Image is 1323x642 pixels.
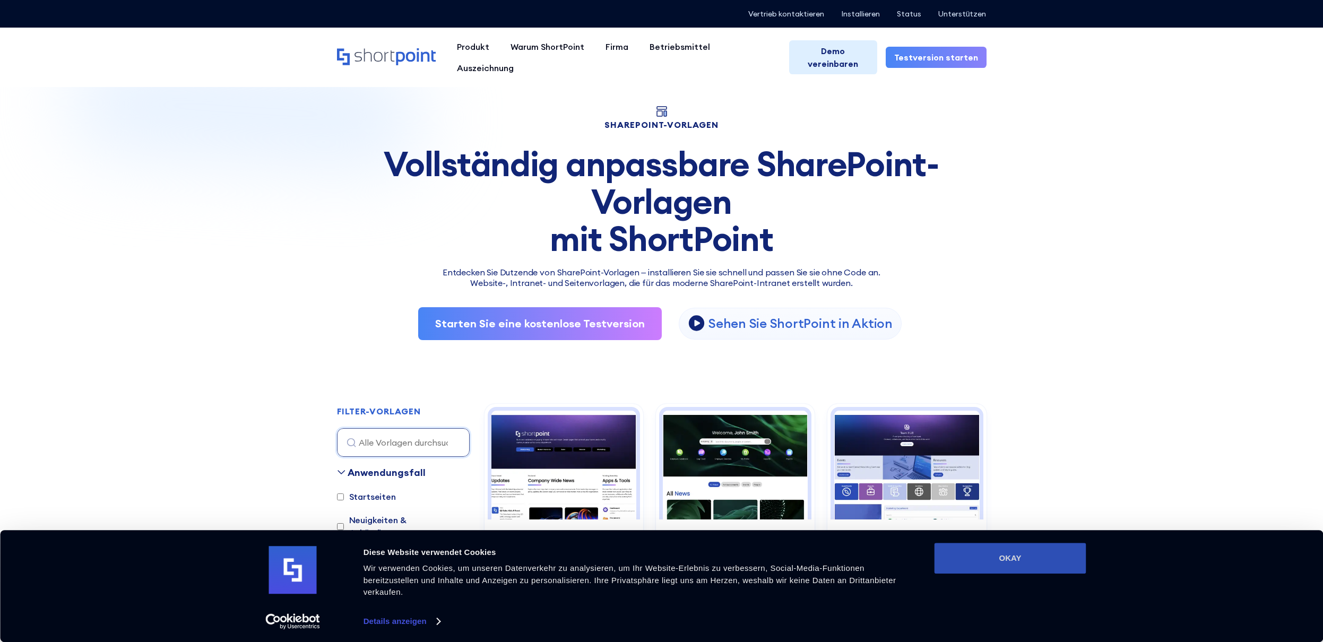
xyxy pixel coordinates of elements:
h3: Intranet-Layout 2 [495,527,633,543]
a: Team Hub 4 – SharePoint-Mitarbeiterportal-Vorlage: Mitarbeiterportal für Personen, Kalender, Fähi... [827,404,986,587]
div: Betriebsmittel [650,40,710,53]
font: Neuigkeiten & Ankündigungen [349,514,470,539]
div: FILTER-VORLAGEN [337,407,421,415]
input: Alle Vorlagen durchsuchen [337,428,470,457]
a: Auszeichnung [446,57,524,79]
a: Vertrieb kontaktieren [748,10,824,18]
a: Unterstützen [938,10,987,18]
input: Neuigkeiten & Ankündigungen [337,523,344,530]
div: Produkt [457,40,489,53]
div: Vollständig anpassbare SharePoint-Vorlagen mit ShortPoint [337,145,987,257]
div: Diese Website verwendet Cookies [364,546,911,559]
a: Testversion starten [886,47,987,68]
div: Firma [606,40,628,53]
a: Firma [595,36,639,57]
h3: Team-Hub 4 [838,527,975,543]
img: Intranet-Layout 2 – SharePoint-Homepage-Design: Moderne Homepage für Nachrichten, Tools, Personen... [491,411,636,519]
a: Heim [337,48,436,66]
div: Warum ShortPoint [511,40,584,53]
div: Anwendungsfall [348,465,426,480]
img: Intranet-Layout 6 – SharePoint-Homepage-Design: Personalisierte Intranet-Startseite für Suche, Ne... [663,411,808,519]
a: Usercentrics Cookiebot - öffnet in einem neuen Fenster [246,613,339,629]
input: Startseiten [337,493,344,500]
a: Demo vereinbaren [789,40,877,74]
a: Starten Sie eine kostenlose Testversion [418,307,662,340]
font: Startseiten [349,490,396,503]
button: OKAY [935,543,1086,574]
a: Intranet-Layout 6 – SharePoint-Homepage-Design: Personalisierte Intranet-Startseite für Suche, Ne... [656,404,815,587]
a: Produkt [446,36,500,57]
a: Lightbox öffnen [679,308,902,340]
img: Team Hub 4 – SharePoint-Mitarbeiterportal-Vorlage: Mitarbeiterportal für Personen, Kalender, Fähi... [834,411,979,519]
a: Status [897,10,921,18]
h1: SHAREPOINT-VORLAGEN [337,121,987,128]
h3: Intranet-Layout 6 [667,527,804,543]
a: Warum ShortPoint [500,36,595,57]
span: Wir verwenden Cookies, um unseren Datenverkehr zu analysieren, um Ihr Website-Erlebnis zu verbess... [364,563,896,596]
font: Website-, Intranet- und Seitenvorlagen, die für das moderne SharePoint-Intranet erstellt wurden. [470,277,853,288]
a: Installieren [841,10,880,18]
div: Auszeichnung [457,62,514,74]
p: Sehen Sie ShortPoint in Aktion [708,315,893,332]
a: Intranet-Layout 2 – SharePoint-Homepage-Design: Moderne Homepage für Nachrichten, Tools, Personen... [485,404,643,587]
a: Betriebsmittel [639,36,721,57]
font: Entdecken Sie Dutzende von SharePoint-Vorlagen – installieren Sie sie schnell und passen Sie sie ... [443,267,880,277]
a: Details anzeigen [364,613,440,629]
img: Logo [269,546,317,594]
